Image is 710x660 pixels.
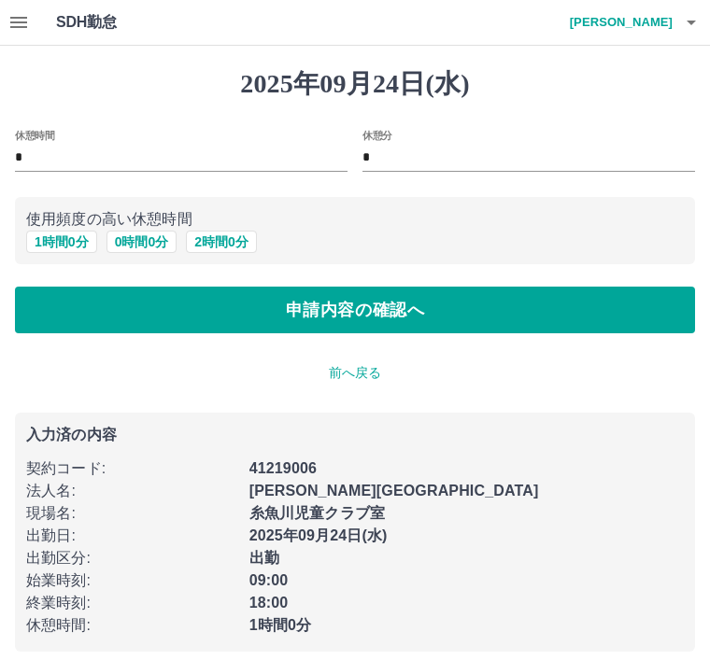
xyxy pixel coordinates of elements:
[26,231,97,253] button: 1時間0分
[26,208,684,231] p: 使用頻度の高い休憩時間
[15,287,695,333] button: 申請内容の確認へ
[106,231,177,253] button: 0時間0分
[362,128,392,142] label: 休憩分
[26,480,238,502] p: 法人名 :
[249,483,539,499] b: [PERSON_NAME][GEOGRAPHIC_DATA]
[26,457,238,480] p: 契約コード :
[15,128,54,142] label: 休憩時間
[26,592,238,614] p: 終業時刻 :
[249,505,385,521] b: 糸魚川児童クラブ室
[249,460,317,476] b: 41219006
[26,614,238,637] p: 休憩時間 :
[249,572,289,588] b: 09:00
[26,502,238,525] p: 現場名 :
[249,595,289,611] b: 18:00
[26,428,684,442] p: 入力済の内容
[15,363,695,383] p: 前へ戻る
[249,550,279,566] b: 出勤
[249,617,312,633] b: 1時間0分
[26,547,238,569] p: 出勤区分 :
[26,569,238,592] p: 始業時刻 :
[186,231,257,253] button: 2時間0分
[249,527,388,543] b: 2025年09月24日(水)
[15,68,695,100] h1: 2025年09月24日(水)
[26,525,238,547] p: 出勤日 :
